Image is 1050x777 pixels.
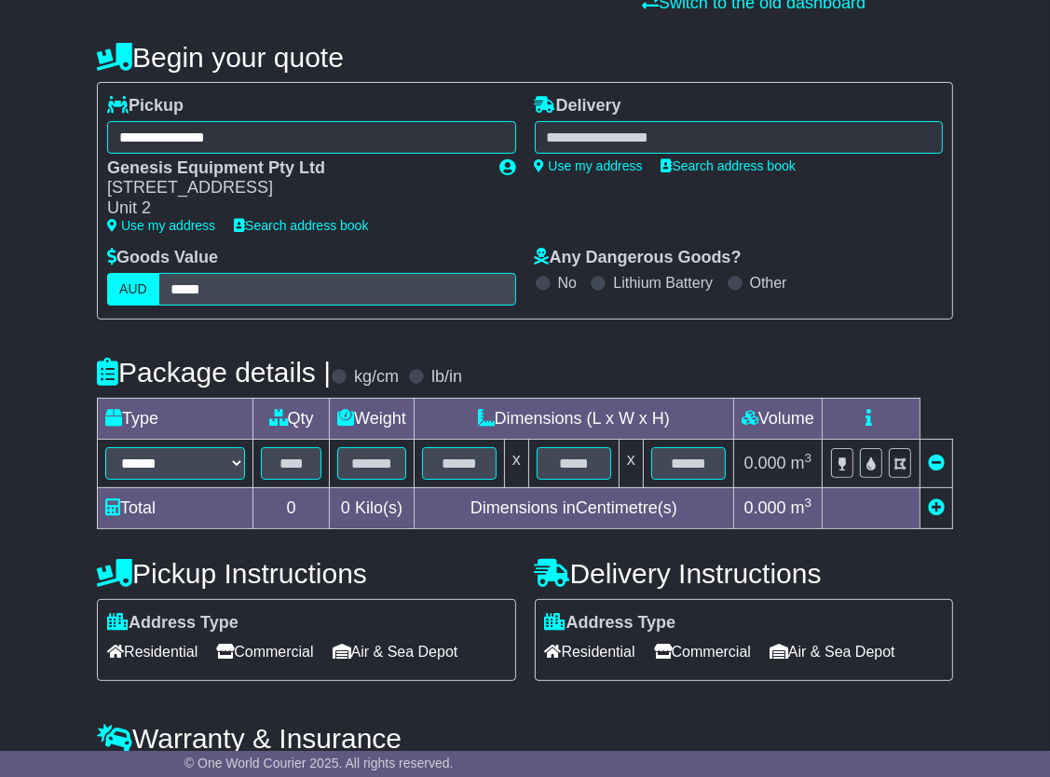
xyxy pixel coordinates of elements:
[98,398,253,439] td: Type
[107,637,198,666] span: Residential
[333,637,458,666] span: Air & Sea Depot
[97,558,515,589] h4: Pickup Instructions
[354,367,399,388] label: kg/cm
[98,487,253,528] td: Total
[744,498,786,517] span: 0.000
[805,451,812,465] sup: 3
[107,218,215,233] a: Use my address
[97,357,331,388] h4: Package details |
[414,487,733,528] td: Dimensions in Centimetre(s)
[107,96,184,116] label: Pickup
[545,637,635,666] span: Residential
[97,42,953,73] h4: Begin your quote
[107,273,159,306] label: AUD
[661,158,796,173] a: Search address book
[414,398,733,439] td: Dimensions (L x W x H)
[928,454,945,472] a: Remove this item
[253,487,330,528] td: 0
[535,158,643,173] a: Use my address
[234,218,368,233] a: Search address book
[535,96,621,116] label: Delivery
[216,637,313,666] span: Commercial
[330,398,415,439] td: Weight
[613,274,713,292] label: Lithium Battery
[330,487,415,528] td: Kilo(s)
[341,498,350,517] span: 0
[253,398,330,439] td: Qty
[545,613,676,634] label: Address Type
[107,613,239,634] label: Address Type
[558,274,577,292] label: No
[535,558,953,589] h4: Delivery Instructions
[928,498,945,517] a: Add new item
[619,439,643,487] td: x
[431,367,462,388] label: lb/in
[107,248,218,268] label: Goods Value
[504,439,528,487] td: x
[791,454,812,472] span: m
[750,274,787,292] label: Other
[107,178,481,198] div: [STREET_ADDRESS]
[107,158,481,179] div: Genesis Equipment Pty Ltd
[107,198,481,219] div: Unit 2
[733,398,822,439] td: Volume
[744,454,786,472] span: 0.000
[770,637,895,666] span: Air & Sea Depot
[184,756,454,770] span: © One World Courier 2025. All rights reserved.
[791,498,812,517] span: m
[805,496,812,510] sup: 3
[654,637,751,666] span: Commercial
[97,723,953,754] h4: Warranty & Insurance
[535,248,742,268] label: Any Dangerous Goods?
